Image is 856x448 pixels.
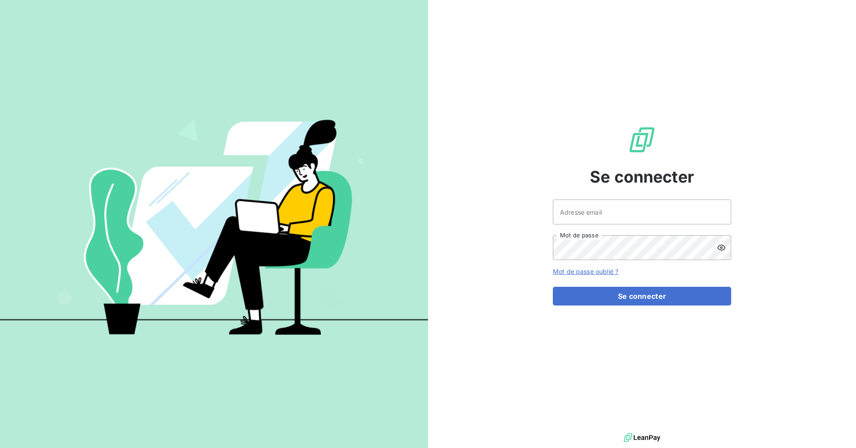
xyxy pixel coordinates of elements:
span: Se connecter [590,165,694,189]
img: Logo LeanPay [628,126,656,154]
a: Mot de passe oublié ? [553,268,618,275]
input: placeholder [553,200,731,224]
img: logo [624,431,660,444]
button: Se connecter [553,287,731,305]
